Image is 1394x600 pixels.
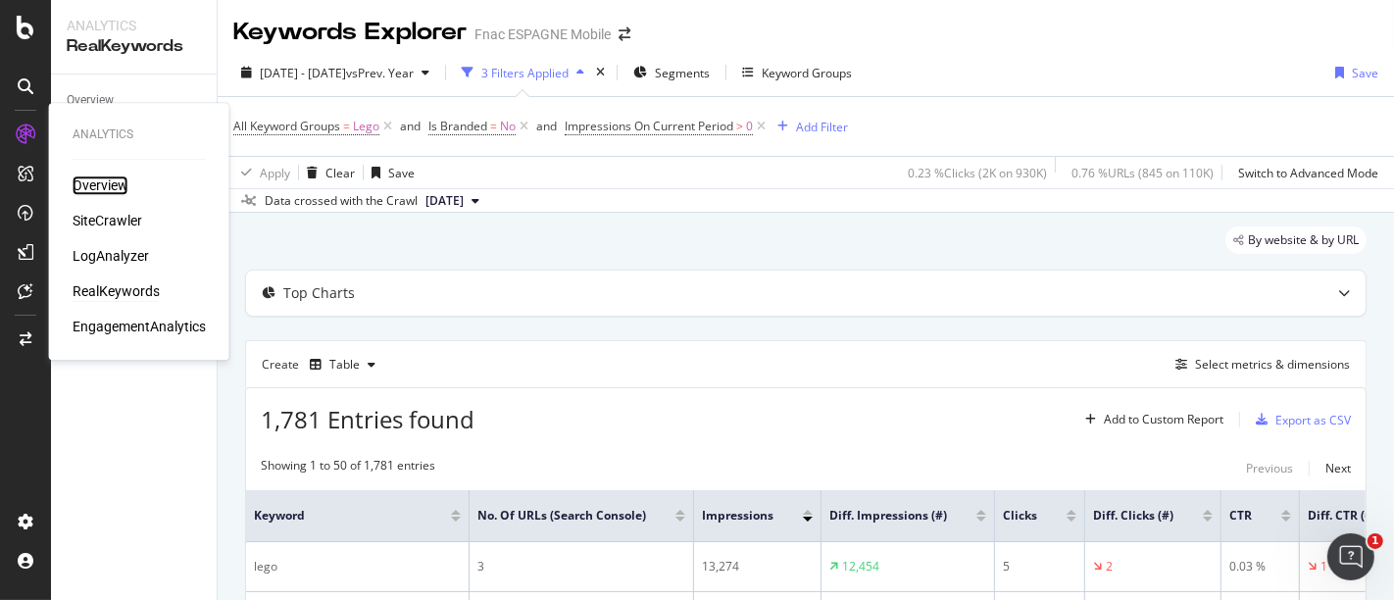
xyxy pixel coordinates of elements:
a: SiteCrawler [73,211,142,230]
div: Analytics [73,126,206,143]
a: Overview [73,175,128,195]
div: times [592,63,609,82]
div: Create [262,349,383,380]
div: 5 [1003,558,1076,575]
a: EngagementAnalytics [73,317,206,336]
span: Impressions [702,507,773,525]
span: Keyword [254,507,422,525]
span: Diff. CTR (#) [1308,507,1376,525]
span: Clicks [1003,507,1037,525]
div: Showing 1 to 50 of 1,781 entries [261,457,435,480]
span: CTR [1229,507,1252,525]
button: Add to Custom Report [1077,404,1223,435]
span: 1 [1368,533,1383,549]
span: Lego [353,113,379,140]
div: arrow-right-arrow-left [619,27,630,41]
span: Diff. Clicks (#) [1093,507,1173,525]
button: [DATE] [418,189,487,213]
div: Select metrics & dimensions [1195,356,1350,373]
div: 0.03 % [1229,558,1291,575]
span: Impressions On Current Period [565,118,733,134]
div: 3 Filters Applied [481,65,569,81]
a: LogAnalyzer [73,246,149,266]
button: Clear [299,157,355,188]
span: By website & by URL [1248,234,1359,246]
div: Clear [325,165,355,181]
div: and [400,118,421,134]
div: Top Charts [283,283,355,303]
div: Data crossed with the Crawl [265,192,418,210]
button: and [536,117,557,135]
a: Overview [67,90,203,111]
div: Apply [260,165,290,181]
button: Select metrics & dimensions [1168,353,1350,376]
span: > [736,118,743,134]
span: = [343,118,350,134]
div: 13,274 [702,558,813,575]
a: RealKeywords [73,281,160,301]
div: lego [254,558,461,575]
div: Keyword Groups [762,65,852,81]
div: 2 [1106,558,1113,575]
button: Add Filter [770,115,848,138]
div: legacy label [1225,226,1367,254]
div: Next [1325,460,1351,476]
div: Save [1352,65,1378,81]
button: Previous [1246,457,1293,480]
span: 1,781 Entries found [261,403,474,435]
div: Export as CSV [1275,412,1351,428]
span: = [490,118,497,134]
span: No. of URLs (Search Console) [477,507,646,525]
span: No [500,113,516,140]
button: Switch to Advanced Mode [1230,157,1378,188]
div: Keywords Explorer [233,16,467,49]
span: vs Prev. Year [346,65,414,81]
button: Export as CSV [1248,404,1351,435]
button: Next [1325,457,1351,480]
div: Overview [67,90,114,111]
button: Keyword Groups [734,57,860,88]
button: Save [364,157,415,188]
div: 1 [1320,558,1327,575]
button: Table [302,349,383,380]
div: 0.23 % Clicks ( 2K on 930K ) [908,165,1047,181]
span: Diff. Impressions (#) [829,507,947,525]
div: Add to Custom Report [1104,414,1223,425]
div: Previous [1246,460,1293,476]
div: Add Filter [796,119,848,135]
div: 3 [477,558,685,575]
div: RealKeywords [67,35,201,58]
span: 0 [746,113,753,140]
div: and [536,118,557,134]
iframe: Intercom live chat [1327,533,1374,580]
div: Fnac ESPAGNE Mobile [474,25,611,44]
button: Segments [625,57,718,88]
span: Segments [655,65,710,81]
div: Switch to Advanced Mode [1238,165,1378,181]
button: Apply [233,157,290,188]
div: 12,454 [842,558,879,575]
button: and [400,117,421,135]
button: [DATE] - [DATE]vsPrev. Year [233,57,437,88]
div: Table [329,359,360,371]
button: 3 Filters Applied [454,57,592,88]
button: Save [1327,57,1378,88]
span: 2025 Aug. 1st [425,192,464,210]
div: Save [388,165,415,181]
span: [DATE] - [DATE] [260,65,346,81]
span: Is Branded [428,118,487,134]
div: Analytics [67,16,201,35]
span: All Keyword Groups [233,118,340,134]
div: 0.76 % URLs ( 845 on 110K ) [1071,165,1214,181]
